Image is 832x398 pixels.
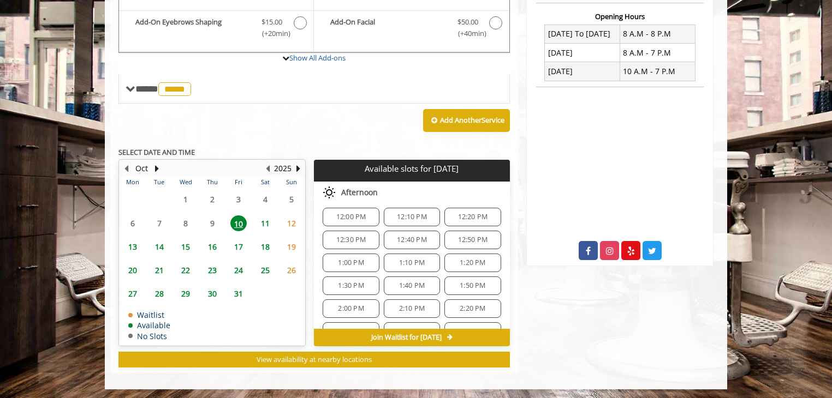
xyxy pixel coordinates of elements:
td: 8 A.M - 8 P.M [620,25,695,43]
td: Select day21 [146,258,172,282]
td: [DATE] To [DATE] [545,25,620,43]
td: Waitlist [128,311,170,319]
div: 1:40 PM [384,276,440,295]
span: 12:50 PM [458,236,488,244]
span: 28 [151,286,168,301]
span: 12 [283,215,300,231]
td: No Slots [128,332,170,340]
td: Select day19 [278,235,305,258]
th: Fri [225,177,252,188]
td: Select day24 [225,258,252,282]
span: 1:30 PM [338,281,364,290]
button: Previous Month [122,162,130,174]
div: 12:40 PM [384,231,440,249]
td: Select day15 [173,235,199,258]
td: Available [128,321,170,329]
div: 2:40 PM [384,322,440,341]
td: Select day13 [120,235,146,258]
td: Select day22 [173,258,199,282]
b: Add-On Facial [330,16,446,39]
span: 1:40 PM [399,281,425,290]
th: Wed [173,177,199,188]
span: 13 [124,239,141,255]
span: 12:00 PM [336,213,366,221]
td: Select day28 [146,282,172,305]
th: Sat [252,177,278,188]
td: 8 A.M - 7 P.M [620,44,695,62]
span: 17 [230,239,247,255]
b: Add Another Service [440,115,504,125]
td: 10 A.M - 7 P.M [620,62,695,81]
button: View availability at nearby locations [118,352,510,367]
span: Join Waitlist for [DATE] [371,333,442,342]
span: 2:00 PM [338,304,364,313]
span: 30 [204,286,221,301]
span: (+40min ) [451,28,484,39]
div: 1:00 PM [323,254,379,272]
td: Select day12 [278,212,305,235]
h3: Opening Hours [536,13,704,20]
span: 2:40 PM [399,327,425,336]
span: 12:20 PM [458,213,488,221]
span: 12:30 PM [336,236,366,244]
div: 1:30 PM [323,276,379,295]
div: 12:50 PM [444,231,501,249]
div: 2:00 PM [323,299,379,318]
span: 2:50 PM [460,327,485,336]
span: 26 [283,262,300,278]
td: Select day30 [199,282,225,305]
td: Select day10 [225,212,252,235]
span: 2:20 PM [460,304,485,313]
td: [DATE] [545,62,620,81]
div: 12:10 PM [384,208,440,226]
span: 11 [257,215,274,231]
button: Previous Year [263,162,272,174]
div: 1:50 PM [444,276,501,295]
td: Select day16 [199,235,225,258]
button: Next Month [152,162,161,174]
td: Select day29 [173,282,199,305]
th: Mon [120,177,146,188]
div: 1:20 PM [444,254,501,272]
p: Available slots for [DATE] [318,164,505,173]
span: 20 [124,262,141,278]
span: 18 [257,239,274,255]
span: 1:10 PM [399,258,425,267]
span: 29 [177,286,194,301]
span: 16 [204,239,221,255]
span: (+20min ) [256,28,288,39]
span: 14 [151,239,168,255]
b: Add-On Eyebrows Shaping [135,16,251,39]
div: 2:10 PM [384,299,440,318]
td: Select day23 [199,258,225,282]
div: 12:30 PM [323,231,379,249]
span: 1:50 PM [460,281,485,290]
td: Select day14 [146,235,172,258]
span: 12:40 PM [397,236,427,244]
div: 12:20 PM [444,208,501,226]
td: Select day31 [225,282,252,305]
td: Select day25 [252,258,278,282]
td: Select day20 [120,258,146,282]
img: afternoon slots [323,186,336,199]
div: 2:20 PM [444,299,501,318]
span: $50.00 [457,16,478,28]
span: 2:10 PM [399,304,425,313]
span: 15 [177,239,194,255]
div: 1:10 PM [384,254,440,272]
span: 27 [124,286,141,301]
span: 31 [230,286,247,301]
div: 12:00 PM [323,208,379,226]
span: Afternoon [341,188,378,197]
td: [DATE] [545,44,620,62]
span: 1:00 PM [338,258,364,267]
span: 25 [257,262,274,278]
b: SELECT DATE AND TIME [118,147,195,157]
button: Add AnotherService [423,109,510,132]
span: 10 [230,215,247,231]
span: 2:30 PM [338,327,364,336]
span: 12:10 PM [397,213,427,221]
span: 1:20 PM [460,258,485,267]
th: Thu [199,177,225,188]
